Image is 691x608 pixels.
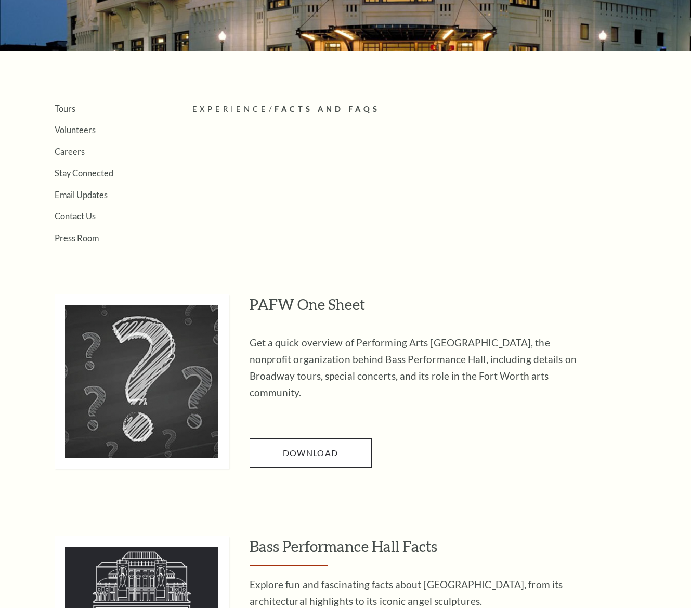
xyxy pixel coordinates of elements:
[55,233,99,243] a: Press Room
[55,104,75,113] a: Tours
[192,103,668,116] p: /
[55,125,96,135] a: Volunteers
[192,105,269,113] span: Experience
[250,536,668,566] h3: Bass Performance Hall Facts
[250,438,372,468] a: Download
[55,294,229,469] img: question-mark_335x335.jpg
[55,211,96,221] a: Contact Us
[250,294,668,324] h3: PAFW One Sheet
[250,334,588,401] p: Get a quick overview of Performing Arts [GEOGRAPHIC_DATA], the nonprofit organization behind Bass...
[283,448,338,458] span: Download
[275,105,380,113] span: Facts and FAQs
[55,190,108,200] a: Email Updates
[55,147,85,157] a: Careers
[55,168,113,178] a: Stay Connected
